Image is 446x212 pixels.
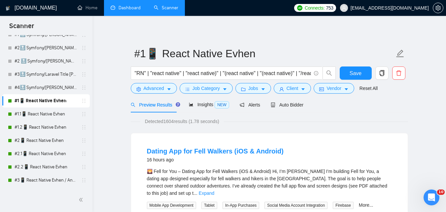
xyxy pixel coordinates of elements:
span: Preview Results [131,102,178,107]
button: folderJobscaret-down [235,83,271,94]
span: holder [81,178,86,183]
button: delete [392,66,405,80]
span: holder [81,59,86,64]
span: Save [350,69,361,77]
span: folder [241,87,246,92]
span: robot [271,103,275,107]
a: More... [359,202,373,208]
input: Scanner name... [134,45,395,62]
a: Dating App for Fell Walkers (iOS & Android) [147,148,284,155]
span: notification [240,103,244,107]
span: Job Category [192,85,220,92]
iframe: Intercom live chat [424,190,439,205]
button: setting [433,3,443,13]
span: caret-down [301,87,305,92]
span: bars [185,87,190,92]
span: Tablet [201,202,217,209]
a: #4🔝 Symfony/[PERSON_NAME] / Another categories [15,81,77,94]
a: #2📱 React Native Evhen [15,134,77,147]
div: 🌄 Fell for You – Dating App for Fell Walkers (iOS & Android) Hi, I’m [PERSON_NAME] I’m building F... [147,168,392,197]
a: #3.1📱 React Native Evhen / Another categories [15,187,77,200]
a: Reset All [360,85,378,92]
span: idcard [319,87,324,92]
span: Scanner [4,21,39,35]
span: user [342,6,346,10]
span: holder [81,151,86,156]
button: settingAdvancedcaret-down [131,83,177,94]
a: #1.2📱 React Native Evhen [15,121,77,134]
span: edit [396,49,404,58]
span: Vendor [326,85,341,92]
span: double-left [79,196,85,203]
img: logo [6,3,10,14]
button: Save [340,66,372,80]
span: holder [81,164,86,170]
span: caret-down [261,87,265,92]
span: ... [193,191,197,196]
span: caret-down [223,87,227,92]
span: holder [81,72,86,77]
span: search [131,103,135,107]
button: copy [375,66,389,80]
span: Mobile App Development [147,202,196,209]
span: caret-down [344,87,349,92]
span: holder [81,138,86,143]
a: searchScanner [154,5,178,11]
span: Jobs [248,85,258,92]
span: Client [287,85,298,92]
span: NEW [215,101,229,108]
a: #1.1📱 React Native Evhen [15,107,77,121]
span: holder [81,85,86,90]
button: search [323,66,336,80]
a: dashboardDashboard [111,5,141,11]
span: holder [81,45,86,51]
button: idcardVendorcaret-down [314,83,354,94]
span: Advanced [144,85,164,92]
span: search [323,70,335,76]
span: Auto Bidder [271,102,303,107]
a: #1📱 React Native Evhen [15,94,77,107]
a: #3🔝 Symfony/Laravel Title [PERSON_NAME] 15/04 CoverLetter changed [15,68,77,81]
a: Expand [199,191,214,196]
span: 10 [437,190,445,195]
span: holder [81,111,86,117]
span: 753 [326,4,333,12]
span: holder [81,98,86,104]
button: userClientcaret-down [274,83,311,94]
input: Search Freelance Jobs... [135,69,311,77]
div: Tooltip anchor [175,102,181,107]
span: Insights [189,102,229,107]
a: #2.1📱 React Native Evhen [15,147,77,160]
img: upwork-logo.png [297,5,302,11]
span: holder [81,125,86,130]
a: #2.2📱 React Native Evhen [15,160,77,174]
a: homeHome [78,5,97,11]
span: setting [136,87,141,92]
span: Social Media Account Integration [264,202,327,209]
span: copy [376,70,388,76]
span: Detected 1604 results (1.78 seconds) [140,118,224,125]
span: setting [433,5,443,11]
span: info-circle [314,71,318,75]
span: caret-down [167,87,171,92]
span: In-App Purchases [223,202,259,209]
span: Firebase [333,202,354,209]
span: area-chart [189,102,193,107]
span: Alerts [240,102,260,107]
a: #3📱 React Native Evhen / Another categories [15,174,77,187]
div: 16 hours ago [147,156,284,164]
span: Connects: [305,4,325,12]
button: barsJob Categorycaret-down [180,83,233,94]
a: #2🔝 Symfony/[PERSON_NAME] 28/06 & 01/07 CoverLetter changed+10/07 P.S. added [15,41,77,55]
span: delete [393,70,405,76]
a: #2 🔝 Symfony/[PERSON_NAME] 01/07 / Another categories [15,55,77,68]
span: user [279,87,284,92]
a: setting [433,5,443,11]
